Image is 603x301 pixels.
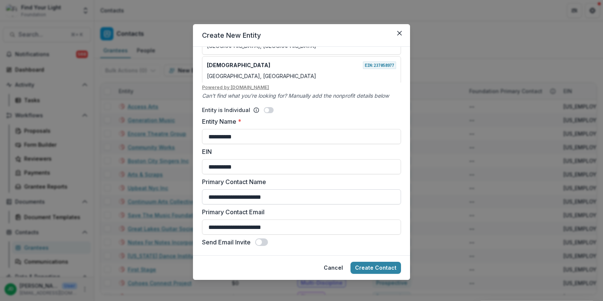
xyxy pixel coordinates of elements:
[202,106,250,114] p: Entity is Individual
[363,61,396,69] span: EIN: 237058977
[202,177,396,186] label: Primary Contact Name
[231,84,269,90] a: [DOMAIN_NAME]
[319,262,347,274] button: Cancel
[202,147,396,156] label: EIN
[202,56,401,85] div: [DEMOGRAPHIC_DATA]EIN:237058977[GEOGRAPHIC_DATA], [GEOGRAPHIC_DATA]
[207,61,270,69] p: [DEMOGRAPHIC_DATA]
[393,27,406,39] button: Close
[202,207,396,217] label: Primary Contact Email
[207,72,316,80] p: [GEOGRAPHIC_DATA], [GEOGRAPHIC_DATA]
[202,238,251,247] label: Send Email Invite
[350,262,401,274] button: Create Contact
[202,92,389,99] i: Can't find what you're looking for? Manually add the nonprofit details below
[202,117,396,126] label: Entity Name
[202,84,401,91] u: Powered by
[193,24,410,47] header: Create New Entity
